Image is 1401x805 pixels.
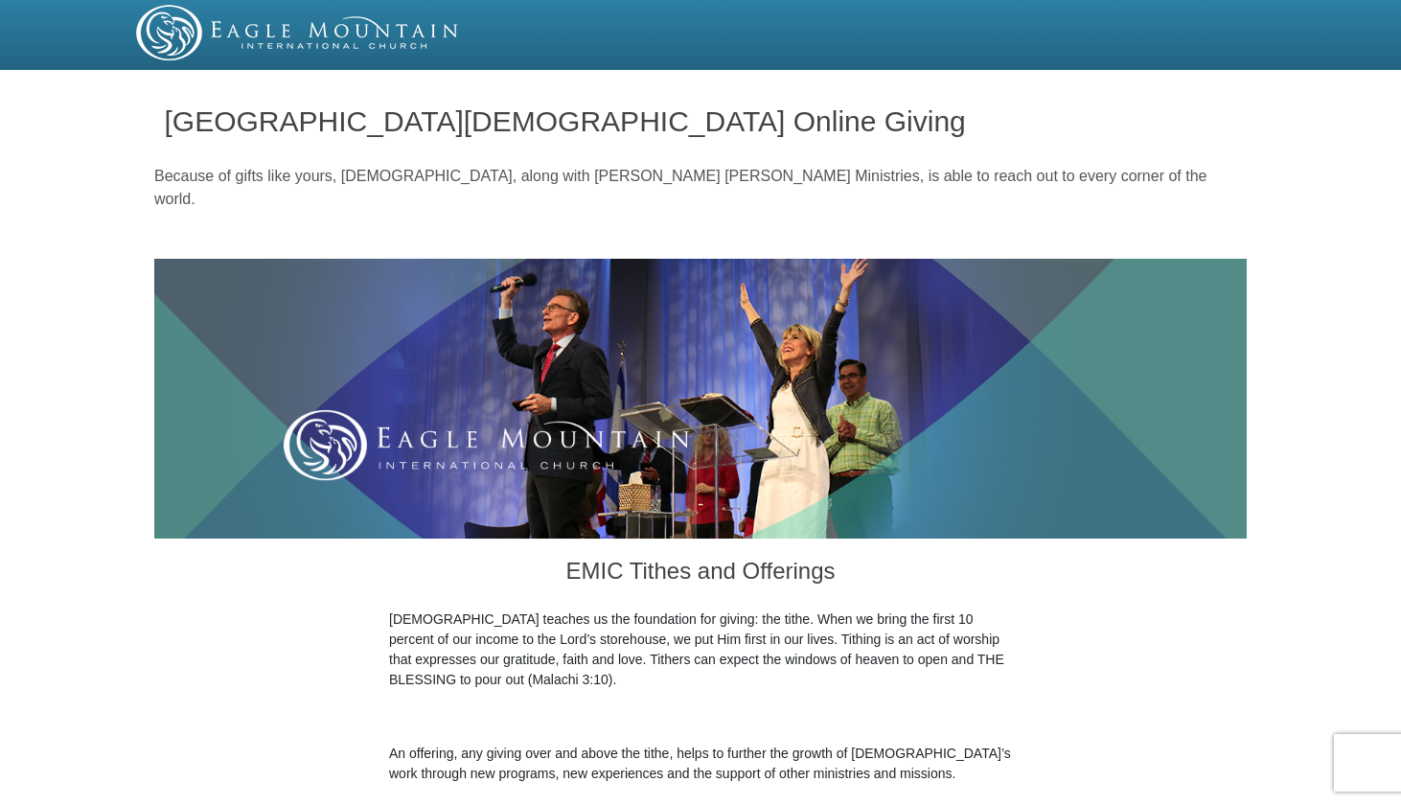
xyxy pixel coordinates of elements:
[389,539,1012,609] h3: EMIC Tithes and Offerings
[389,609,1012,690] p: [DEMOGRAPHIC_DATA] teaches us the foundation for giving: the tithe. When we bring the first 10 pe...
[165,105,1237,137] h1: [GEOGRAPHIC_DATA][DEMOGRAPHIC_DATA] Online Giving
[154,165,1247,211] p: Because of gifts like yours, [DEMOGRAPHIC_DATA], along with [PERSON_NAME] [PERSON_NAME] Ministrie...
[389,744,1012,784] p: An offering, any giving over and above the tithe, helps to further the growth of [DEMOGRAPHIC_DAT...
[136,5,460,60] img: EMIC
